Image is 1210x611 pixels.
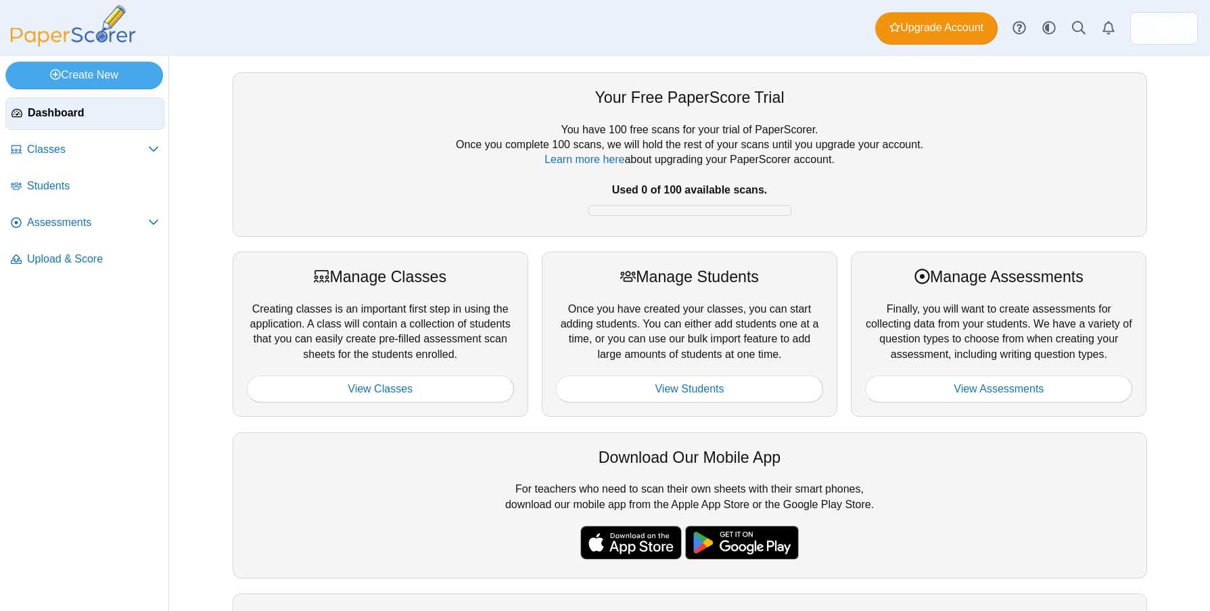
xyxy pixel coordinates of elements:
[247,87,1133,108] div: Your Free PaperScore Trial
[1130,12,1198,45] a: ps.Y0OAolr6RPehrr6a
[5,62,163,89] a: Create New
[542,252,837,417] div: Once you have created your classes, you can start adding students. You can either add students on...
[556,266,823,288] div: Manage Students
[27,215,148,230] span: Assessments
[5,5,141,47] img: PaperScorer
[889,20,983,35] span: Upgrade Account
[556,376,823,403] a: View Students
[247,122,1133,223] div: You have 100 free scans for your trial of PaperScorer. Once you complete 100 scans, we will hold ...
[1153,18,1175,39] span: Jeanie Hernandez
[5,171,164,203] a: Students
[685,526,799,560] img: google-play-badge.png
[233,432,1147,579] div: For teachers who need to scan their own sheets with their smart phones, download our mobile app f...
[5,207,164,240] a: Assessments
[851,252,1146,417] div: Finally, you will want to create assessments for collecting data from your students. We have a va...
[28,106,158,120] span: Dashboard
[233,252,528,417] div: Creating classes is an important first step in using the application. A class will contain a coll...
[1094,14,1123,43] a: Alerts
[5,97,164,130] a: Dashboard
[865,376,1132,403] a: View Assessments
[5,244,164,276] a: Upload & Score
[27,252,159,267] span: Upload & Score
[247,376,514,403] a: View Classes
[612,184,767,196] b: Used 0 of 100 available scans.
[5,134,164,166] a: Classes
[247,266,514,288] div: Manage Classes
[5,37,141,49] a: PaperScorer
[580,526,682,560] img: apple-store-badge.svg
[27,142,148,157] span: Classes
[1153,18,1175,39] img: ps.Y0OAolr6RPehrr6a
[27,179,159,194] span: Students
[865,266,1132,288] div: Manage Assessments
[247,447,1133,468] div: Download Our Mobile App
[875,12,998,45] a: Upgrade Account
[544,154,624,165] a: Learn more here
